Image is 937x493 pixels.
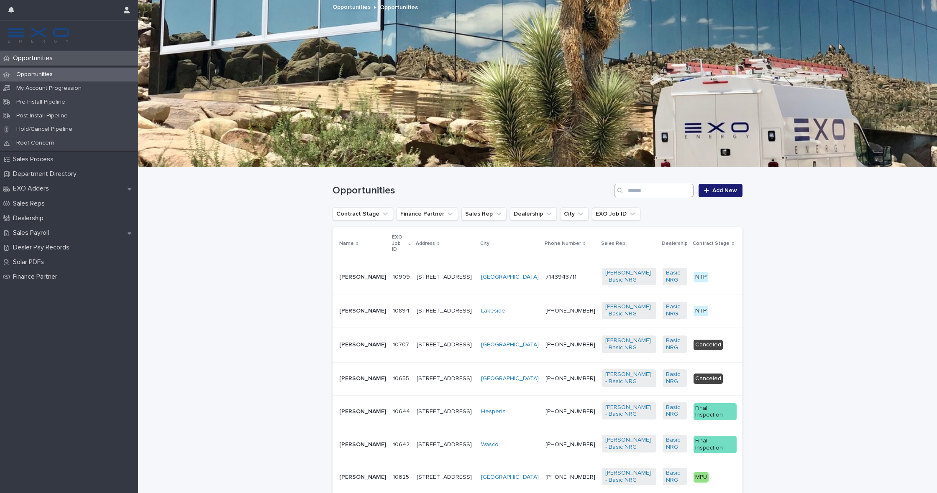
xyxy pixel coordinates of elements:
a: [PERSON_NAME] - Basic NRG [605,437,653,451]
button: Contract Stage [333,207,393,221]
tr: [PERSON_NAME]1064210642 [STREET_ADDRESS]Wasco [PHONE_NUMBER][PERSON_NAME] - Basic NRG Basic NRG F... [333,428,848,461]
div: NTP [694,306,708,316]
tr: [PERSON_NAME]1070710707 [STREET_ADDRESS][GEOGRAPHIC_DATA] [PHONE_NUMBER][PERSON_NAME] - Basic NRG... [333,328,848,362]
p: [STREET_ADDRESS] [417,375,474,382]
a: [GEOGRAPHIC_DATA] [481,474,539,481]
button: Finance Partner [397,207,458,221]
tr: [PERSON_NAME]1065510655 [STREET_ADDRESS][GEOGRAPHIC_DATA] [PHONE_NUMBER][PERSON_NAME] - Basic NRG... [333,362,848,395]
button: Sales Rep [461,207,507,221]
p: Opportunities [10,54,59,62]
p: [STREET_ADDRESS] [417,474,474,481]
button: EXO Job ID [592,207,640,221]
p: My Account Progression [10,85,88,92]
p: [PERSON_NAME] [339,441,386,448]
p: 10644 [393,407,412,415]
a: [PHONE_NUMBER] [545,409,595,414]
p: Name [339,239,354,248]
button: Dealership [510,207,557,221]
div: MPU [694,472,709,483]
a: 7143943711 [545,274,576,280]
p: Finance Partner [10,273,64,281]
p: Dealership [10,214,50,222]
p: Opportunities [380,2,418,11]
tr: [PERSON_NAME]1064410644 [STREET_ADDRESS]Hesperia [PHONE_NUMBER][PERSON_NAME] - Basic NRG Basic NR... [333,395,848,428]
a: [GEOGRAPHIC_DATA] [481,274,539,281]
p: [PERSON_NAME] [339,274,386,281]
p: [PERSON_NAME] [339,341,386,348]
p: 10625 [393,472,411,481]
a: Basic NRG [666,269,684,284]
p: [PERSON_NAME] [339,375,386,382]
a: [PHONE_NUMBER] [545,342,595,348]
p: Sales Rep [601,239,625,248]
p: 10909 [393,272,412,281]
p: 10655 [393,374,411,382]
p: Dealership [662,239,688,248]
p: Phone Number [545,239,581,248]
p: Sales Reps [10,200,51,208]
a: Hesperia [481,408,506,415]
p: Sales Process [10,155,60,163]
img: FKS5r6ZBThi8E5hshIGi [7,27,70,44]
p: Address [416,239,435,248]
p: Hold/Cancel Pipeline [10,126,79,133]
a: Basic NRG [666,437,684,451]
p: Department Directory [10,170,83,178]
a: Basic NRG [666,470,684,484]
p: Roof Concern [10,140,61,147]
p: Opportunities [10,71,59,78]
a: Basic NRG [666,404,684,418]
p: [PERSON_NAME] [339,408,386,415]
p: Pre-Install Pipeline [10,99,72,106]
tr: [PERSON_NAME]1089410894 [STREET_ADDRESS]Lakeside [PHONE_NUMBER][PERSON_NAME] - Basic NRG Basic NR... [333,295,848,328]
h1: Opportunities [333,185,611,197]
p: Contract Stage [693,239,730,248]
a: [PERSON_NAME] - Basic NRG [605,404,653,418]
tr: [PERSON_NAME]1090910909 [STREET_ADDRESS][GEOGRAPHIC_DATA] 7143943711[PERSON_NAME] - Basic NRG Bas... [333,260,848,295]
p: 10894 [393,306,411,315]
a: Wasco [481,441,499,448]
a: [PHONE_NUMBER] [545,376,595,381]
a: Add New [699,184,742,197]
a: [GEOGRAPHIC_DATA] [481,375,539,382]
p: [STREET_ADDRESS] [417,307,474,315]
a: [GEOGRAPHIC_DATA] [481,341,539,348]
a: [PERSON_NAME] - Basic NRG [605,371,653,385]
p: Solar PDFs [10,258,51,266]
p: 10642 [393,440,411,448]
div: Final Inspection [694,436,737,453]
p: EXO Job ID [392,233,406,254]
a: [PHONE_NUMBER] [545,308,595,314]
p: Sales Payroll [10,229,56,237]
div: NTP [694,272,708,282]
a: Basic NRG [666,371,684,385]
a: Basic NRG [666,303,684,318]
a: [PERSON_NAME] - Basic NRG [605,470,653,484]
a: [PERSON_NAME] - Basic NRG [605,337,653,351]
p: EXO Adders [10,185,56,193]
div: Final Inspection [694,403,737,421]
a: [PERSON_NAME] - Basic NRG [605,269,653,284]
p: City [480,239,489,248]
p: [STREET_ADDRESS] [417,441,474,448]
a: [PHONE_NUMBER] [545,474,595,480]
a: [PHONE_NUMBER] [545,442,595,447]
div: Canceled [694,374,723,384]
a: [PERSON_NAME] - Basic NRG [605,303,653,318]
a: Opportunities [333,2,371,11]
input: Search [614,184,694,197]
div: Canceled [694,340,723,350]
p: [STREET_ADDRESS] [417,408,474,415]
p: [STREET_ADDRESS] [417,274,474,281]
a: Lakeside [481,307,505,315]
span: Add New [712,188,737,193]
p: 10707 [393,340,411,348]
button: City [560,207,589,221]
p: Post-Install Pipeline [10,112,74,119]
p: Dealer Pay Records [10,244,76,252]
p: [PERSON_NAME] [339,474,386,481]
p: [STREET_ADDRESS] [417,341,474,348]
p: [PERSON_NAME] [339,307,386,315]
a: Basic NRG [666,337,684,351]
